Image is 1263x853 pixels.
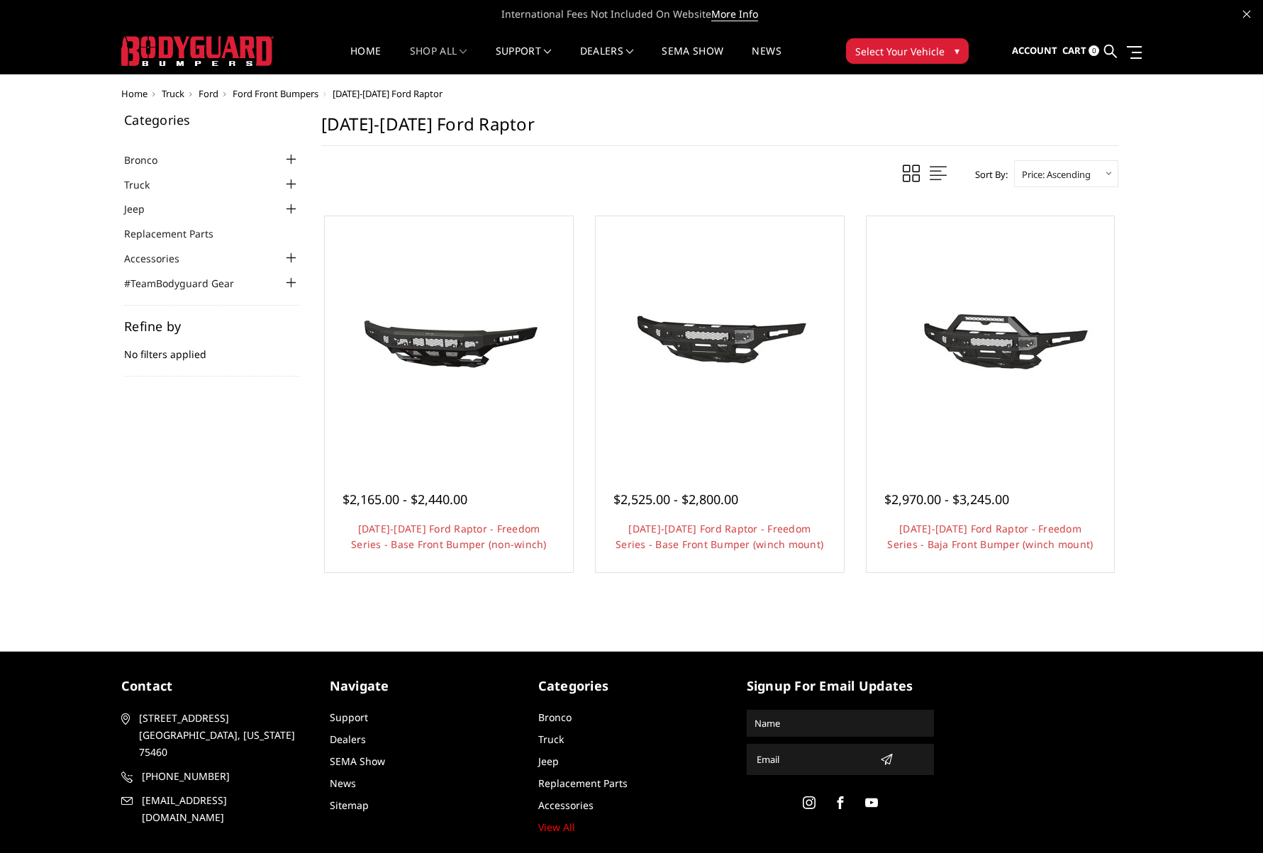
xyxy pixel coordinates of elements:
[538,732,564,746] a: Truck
[538,710,572,724] a: Bronco
[887,522,1093,551] a: [DATE]-[DATE] Ford Raptor - Freedom Series - Baja Front Bumper (winch mount)
[749,712,932,735] input: Name
[350,46,381,74] a: Home
[855,44,945,59] span: Select Your Vehicle
[330,676,517,696] h5: Navigate
[410,46,467,74] a: shop all
[121,87,148,100] a: Home
[124,177,167,192] a: Truck
[616,522,823,551] a: [DATE]-[DATE] Ford Raptor - Freedom Series - Base Front Bumper (winch mount)
[711,7,758,21] a: More Info
[870,220,1111,461] a: 2021-2025 Ford Raptor - Freedom Series - Baja Front Bumper (winch mount) 2021-2025 Ford Raptor - ...
[343,491,467,508] span: $2,165.00 - $2,440.00
[747,676,934,696] h5: signup for email updates
[124,152,175,167] a: Bronco
[121,768,308,785] a: [PHONE_NUMBER]
[662,46,723,74] a: SEMA Show
[752,46,781,74] a: News
[1062,44,1086,57] span: Cart
[1012,32,1057,70] a: Account
[321,113,1118,146] h1: [DATE]-[DATE] Ford Raptor
[751,748,874,771] input: Email
[538,776,628,790] a: Replacement Parts
[233,87,318,100] a: Ford Front Bumpers
[162,87,184,100] a: Truck
[142,768,306,785] span: [PHONE_NUMBER]
[330,754,385,768] a: SEMA Show
[199,87,218,100] a: Ford
[955,43,959,58] span: ▾
[496,46,552,74] a: Support
[139,710,304,761] span: [STREET_ADDRESS] [GEOGRAPHIC_DATA], [US_STATE] 75460
[330,776,356,790] a: News
[613,491,738,508] span: $2,525.00 - $2,800.00
[124,113,300,126] h5: Categories
[121,792,308,826] a: [EMAIL_ADDRESS][DOMAIN_NAME]
[142,792,306,826] span: [EMAIL_ADDRESS][DOMAIN_NAME]
[124,276,252,291] a: #TeamBodyguard Gear
[328,220,569,461] a: 2021-2025 Ford Raptor - Freedom Series - Base Front Bumper (non-winch) 2021-2025 Ford Raptor - Fr...
[124,320,300,333] h5: Refine by
[599,220,840,461] a: 2021-2025 Ford Raptor - Freedom Series - Base Front Bumper (winch mount)
[124,226,231,241] a: Replacement Parts
[124,201,162,216] a: Jeep
[330,798,369,812] a: Sitemap
[121,36,274,66] img: BODYGUARD BUMPERS
[580,46,634,74] a: Dealers
[538,820,575,834] a: View All
[351,522,547,551] a: [DATE]-[DATE] Ford Raptor - Freedom Series - Base Front Bumper (non-winch)
[606,287,833,394] img: 2021-2025 Ford Raptor - Freedom Series - Base Front Bumper (winch mount)
[538,754,559,768] a: Jeep
[333,87,443,100] span: [DATE]-[DATE] Ford Raptor
[1012,44,1057,57] span: Account
[330,732,366,746] a: Dealers
[1062,32,1099,70] a: Cart 0
[538,676,725,696] h5: Categories
[121,676,308,696] h5: contact
[967,164,1008,185] label: Sort By:
[538,798,594,812] a: Accessories
[1089,45,1099,56] span: 0
[846,38,969,64] button: Select Your Vehicle
[884,491,1009,508] span: $2,970.00 - $3,245.00
[124,320,300,377] div: No filters applied
[124,251,197,266] a: Accessories
[330,710,368,724] a: Support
